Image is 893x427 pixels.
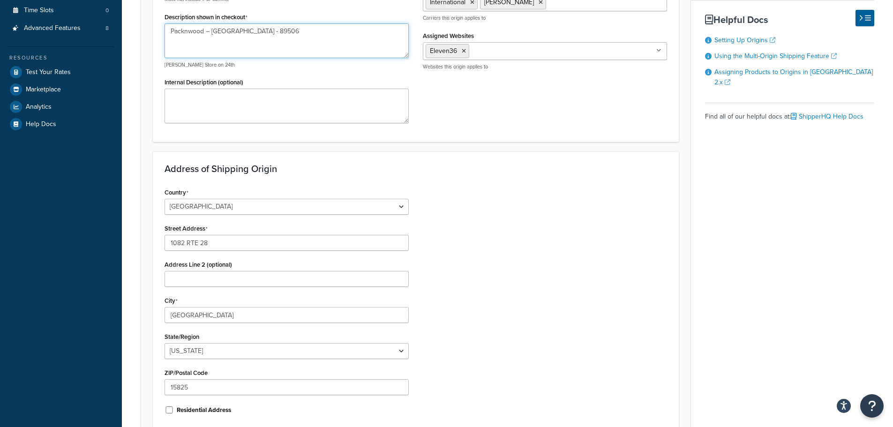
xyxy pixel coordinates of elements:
label: City [165,297,178,305]
label: Assigned Websites [423,32,474,39]
label: ZIP/Postal Code [165,369,208,376]
h3: Helpful Docs [705,15,874,25]
a: Help Docs [7,116,115,133]
li: Advanced Features [7,20,115,37]
button: Hide Help Docs [855,10,874,26]
div: Resources [7,54,115,62]
span: Test Your Rates [26,68,71,76]
span: Help Docs [26,120,56,128]
span: Eleven36 [430,46,457,56]
a: Marketplace [7,81,115,98]
a: Analytics [7,98,115,115]
button: Open Resource Center [860,394,884,418]
div: Find all of our helpful docs at: [705,103,874,123]
span: 8 [105,24,109,32]
a: Time Slots0 [7,2,115,19]
h3: Address of Shipping Origin [165,164,667,174]
p: Websites this origin applies to [423,63,667,70]
span: Advanced Features [24,24,81,32]
span: Marketplace [26,86,61,94]
label: Description shown in checkout [165,14,248,21]
p: Carriers this origin applies to [423,15,667,22]
a: Assigning Products to Origins in [GEOGRAPHIC_DATA] 2.x [714,67,873,87]
p: [PERSON_NAME] Store on 24th [165,61,409,68]
label: State/Region [165,333,199,340]
li: Time Slots [7,2,115,19]
textarea: Packnwood – [GEOGRAPHIC_DATA] - 89506 [165,23,409,58]
a: Test Your Rates [7,64,115,81]
a: Setting Up Origins [714,35,775,45]
a: Advanced Features8 [7,20,115,37]
label: Address Line 2 (optional) [165,261,232,268]
span: Time Slots [24,7,54,15]
a: ShipperHQ Help Docs [791,112,863,121]
label: Residential Address [177,406,231,414]
a: Using the Multi-Origin Shipping Feature [714,51,837,61]
label: Country [165,189,188,196]
span: 0 [105,7,109,15]
span: Analytics [26,103,52,111]
label: Street Address [165,225,208,232]
label: Internal Description (optional) [165,79,243,86]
